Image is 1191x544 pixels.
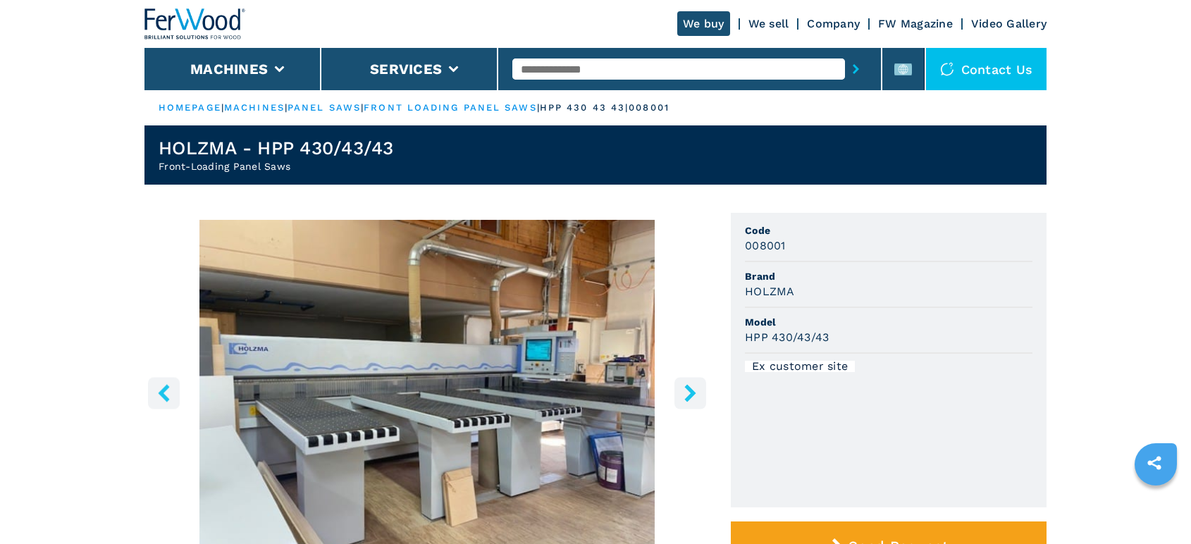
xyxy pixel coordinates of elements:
p: hpp 430 43 43 | [540,101,629,114]
h3: HOLZMA [745,283,795,299]
h3: 008001 [745,237,786,254]
h3: HPP 430/43/43 [745,329,829,345]
span: Code [745,223,1032,237]
a: HOMEPAGE [159,102,221,113]
a: panel saws [288,102,361,113]
button: left-button [148,377,180,409]
span: | [537,102,540,113]
h2: Front-Loading Panel Saws [159,159,394,173]
span: Brand [745,269,1032,283]
h1: HOLZMA - HPP 430/43/43 [159,137,394,159]
button: submit-button [845,53,867,85]
div: Contact us [926,48,1047,90]
a: We buy [677,11,730,36]
button: Services [370,61,442,78]
button: Machines [190,61,268,78]
span: | [221,102,224,113]
button: right-button [674,377,706,409]
a: machines [224,102,285,113]
p: 008001 [629,101,669,114]
div: Ex customer site [745,361,855,372]
a: We sell [748,17,789,30]
a: FW Magazine [878,17,953,30]
img: Ferwood [144,8,246,39]
a: sharethis [1137,445,1172,481]
a: Company [807,17,860,30]
a: Video Gallery [971,17,1047,30]
a: front loading panel saws [364,102,536,113]
span: | [361,102,364,113]
img: Contact us [940,62,954,76]
span: Model [745,315,1032,329]
span: | [285,102,288,113]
